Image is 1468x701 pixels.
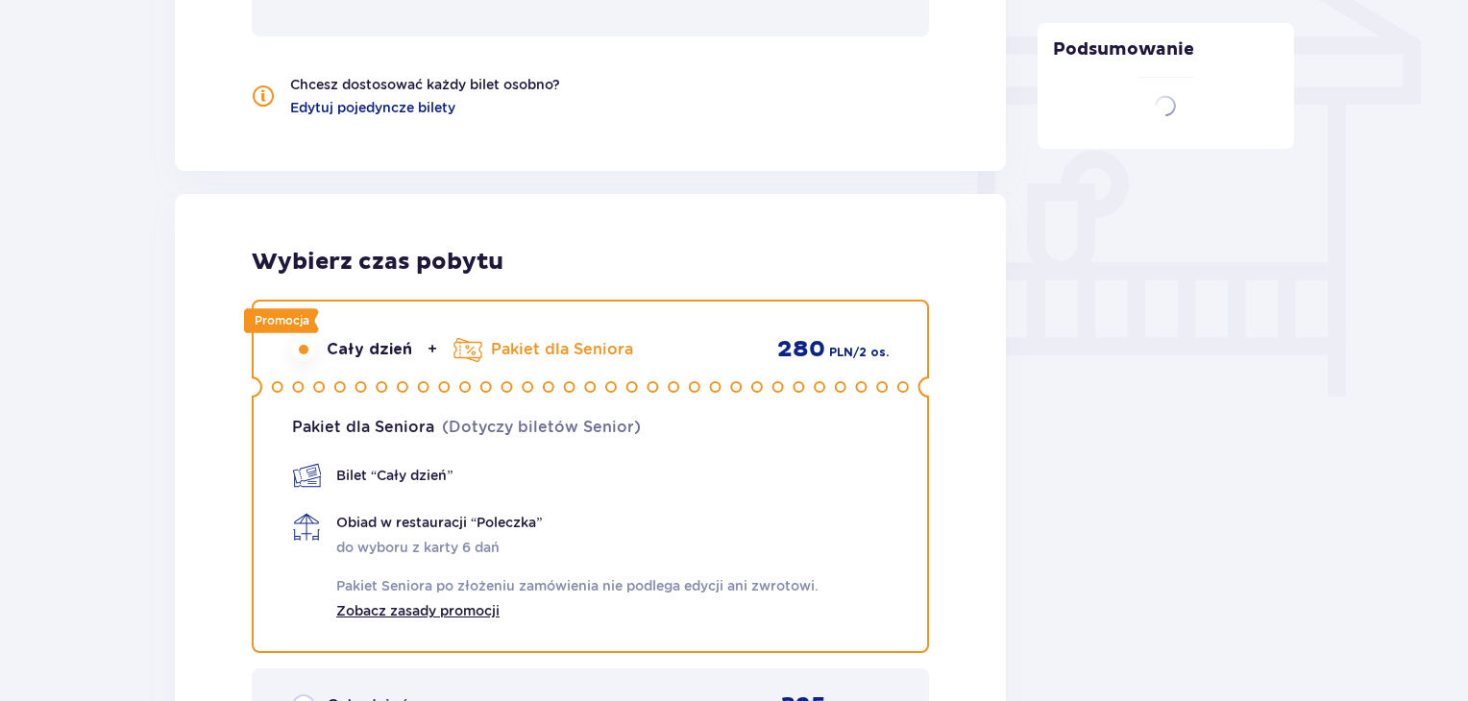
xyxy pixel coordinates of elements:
p: Pakiet dla Seniora [491,339,633,360]
p: Promocja [255,312,309,329]
span: Bilet “Cały dzień” [336,466,453,485]
span: / 2 os. [853,344,889,361]
p: Podsumowanie [1038,38,1295,77]
a: Edytuj pojedyncze bilety [290,98,455,117]
p: Pakiet dla Seniora [292,417,434,438]
span: 280 [777,335,825,364]
p: + [428,339,437,360]
p: ( Dotyczy biletów Senior ) [442,417,641,438]
span: PLN [829,344,853,361]
h2: Wybierz czas pobytu [252,248,929,277]
span: Obiad w restauracji “Poleczka” [336,513,542,532]
a: Zobacz zasady promocji [336,597,500,620]
span: Cały dzień [327,339,412,360]
p: Chcesz dostosować każdy bilet osobno? [290,75,560,94]
span: do wyboru z karty 6 dań Pakiet Seniora po złożeniu zamówienia nie podlega edycji ani zwrotowi. [336,538,819,620]
img: loader [1148,88,1183,123]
